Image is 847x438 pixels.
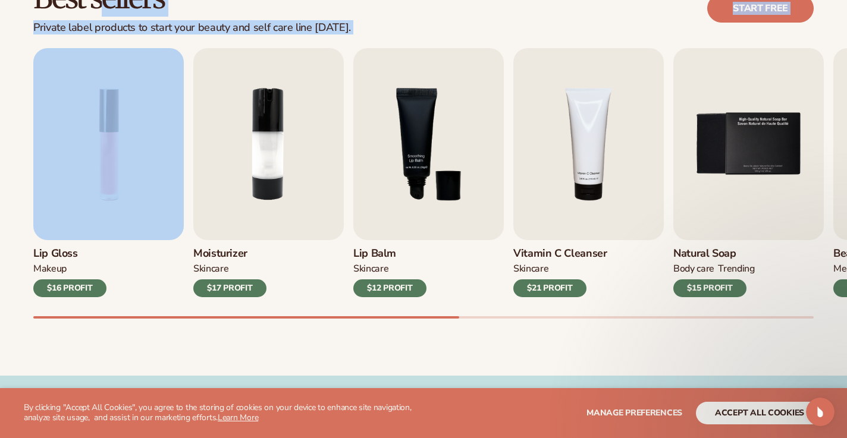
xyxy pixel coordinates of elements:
[33,247,106,260] h3: Lip Gloss
[35,387,201,398] div: Zero Minimum Order QuantitieS
[673,263,714,275] div: BODY Care
[696,402,823,424] button: accept all cookies
[806,398,835,426] iframe: Intercom live chat
[33,21,351,34] div: Private label products to start your beauty and self care line [DATE].
[193,247,266,260] h3: Moisturizer
[353,279,426,297] div: $12 PROFIT
[453,387,708,398] div: On-Demand Fulfillment and Inventory Tracking
[513,247,607,260] h3: Vitamin C Cleanser
[353,48,504,297] a: 3 / 9
[513,263,548,275] div: Skincare
[353,263,388,275] div: SKINCARE
[673,48,824,297] a: 5 / 9
[718,263,754,275] div: TRENDING
[513,48,664,297] a: 4 / 9
[673,247,755,260] h3: Natural Soap
[513,279,586,297] div: $21 PROFIT
[219,387,434,398] div: Dedicated Support From Beauty Experts
[218,412,258,423] a: Learn More
[33,279,106,297] div: $16 PROFIT
[33,48,184,297] a: 1 / 9
[586,402,682,424] button: Manage preferences
[33,263,67,275] div: MAKEUP
[24,403,438,423] p: By clicking "Accept All Cookies", you agree to the storing of cookies on your device to enhance s...
[193,279,266,297] div: $17 PROFIT
[193,48,344,297] a: 2 / 9
[586,407,682,418] span: Manage preferences
[673,279,746,297] div: $15 PROFIT
[193,263,228,275] div: SKINCARE
[353,247,426,260] h3: Lip Balm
